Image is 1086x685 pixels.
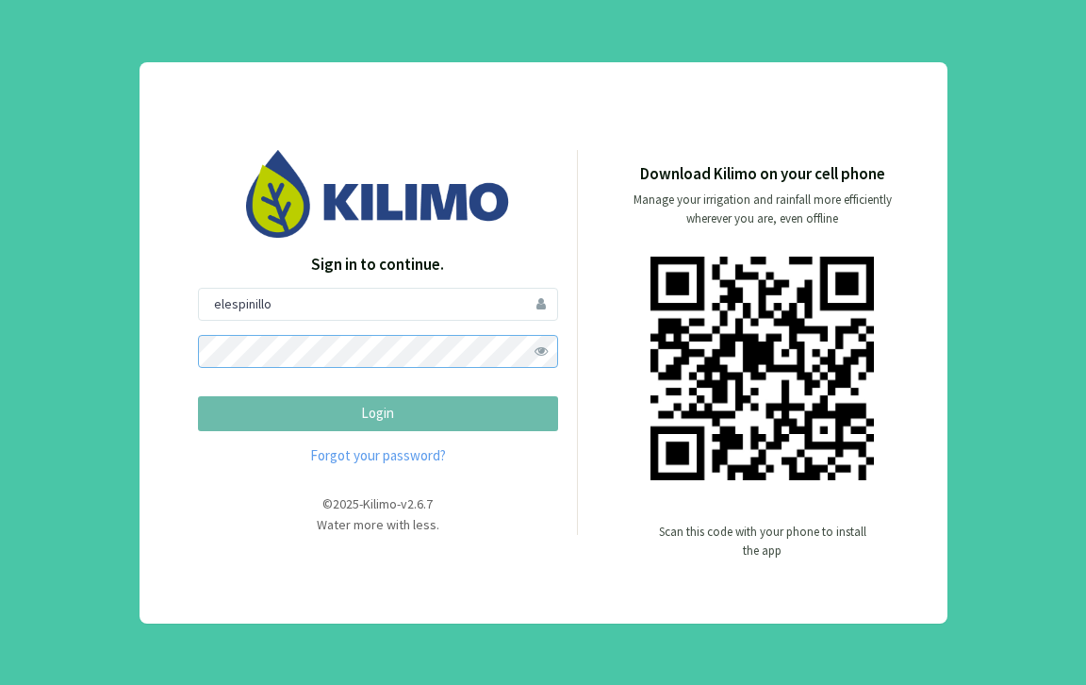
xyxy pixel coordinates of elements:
img: Image [246,150,510,238]
span: 2025 [333,495,359,512]
span: © [322,495,333,512]
span: - [359,495,363,512]
p: Sign in to continue. [198,253,558,277]
span: - [397,495,401,512]
p: Manage your irrigation and rainfall more efficiently wherever you are, even offline [617,191,908,228]
p: Download Kilimo on your cell phone [640,162,885,187]
button: Login [198,396,558,431]
span: v2.6.7 [401,495,433,512]
span: Kilimo [363,495,397,512]
input: User [198,288,558,321]
p: Scan this code with your phone to install the app [659,523,866,560]
a: Forgot your password? [198,445,558,467]
span: Water more with less. [317,516,439,533]
img: qr code [650,257,874,480]
p: Login [214,403,542,425]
